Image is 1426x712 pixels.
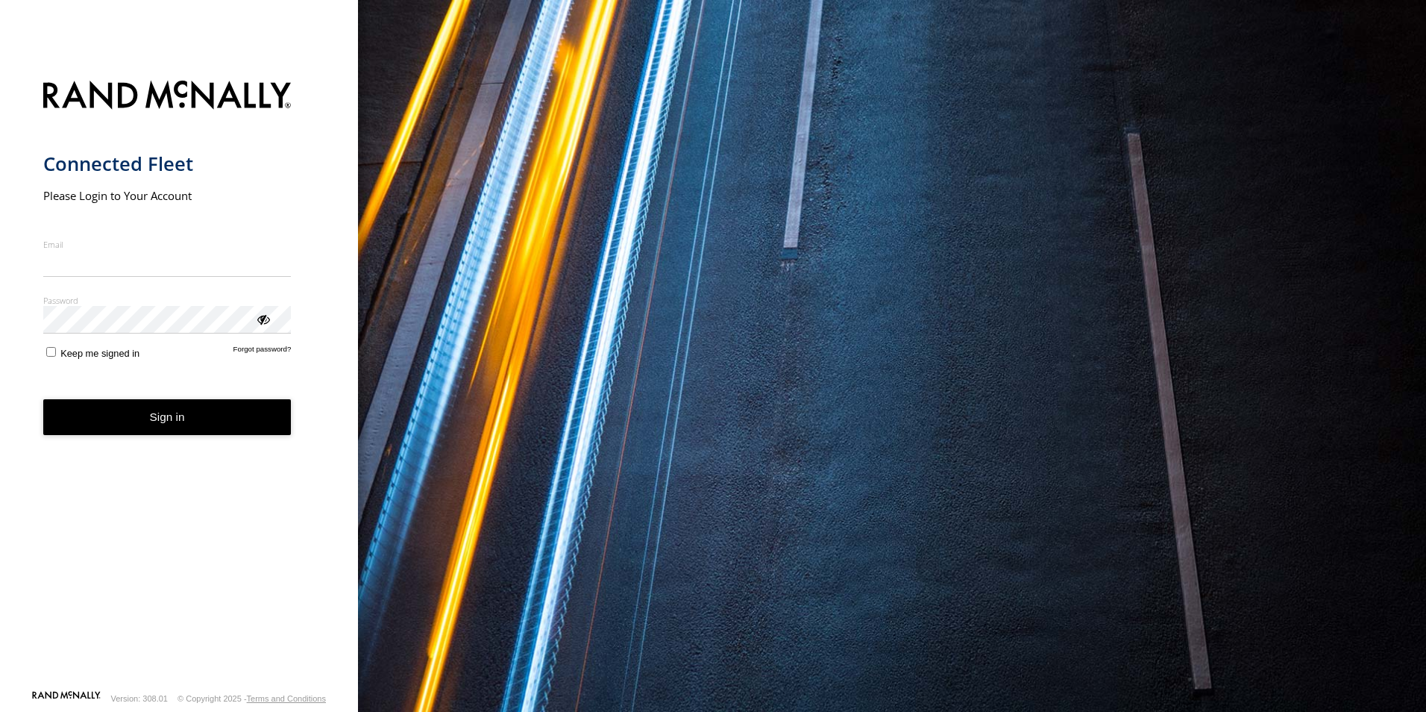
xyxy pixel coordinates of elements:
[233,345,292,359] a: Forgot password?
[43,295,292,306] label: Password
[43,399,292,436] button: Sign in
[255,311,270,326] div: ViewPassword
[43,188,292,203] h2: Please Login to Your Account
[32,691,101,706] a: Visit our Website
[43,239,292,250] label: Email
[43,78,292,116] img: Rand McNally
[43,72,315,690] form: main
[247,694,326,703] a: Terms and Conditions
[111,694,168,703] div: Version: 308.01
[178,694,326,703] div: © Copyright 2025 -
[43,152,292,176] h1: Connected Fleet
[46,347,56,357] input: Keep me signed in
[60,348,139,359] span: Keep me signed in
